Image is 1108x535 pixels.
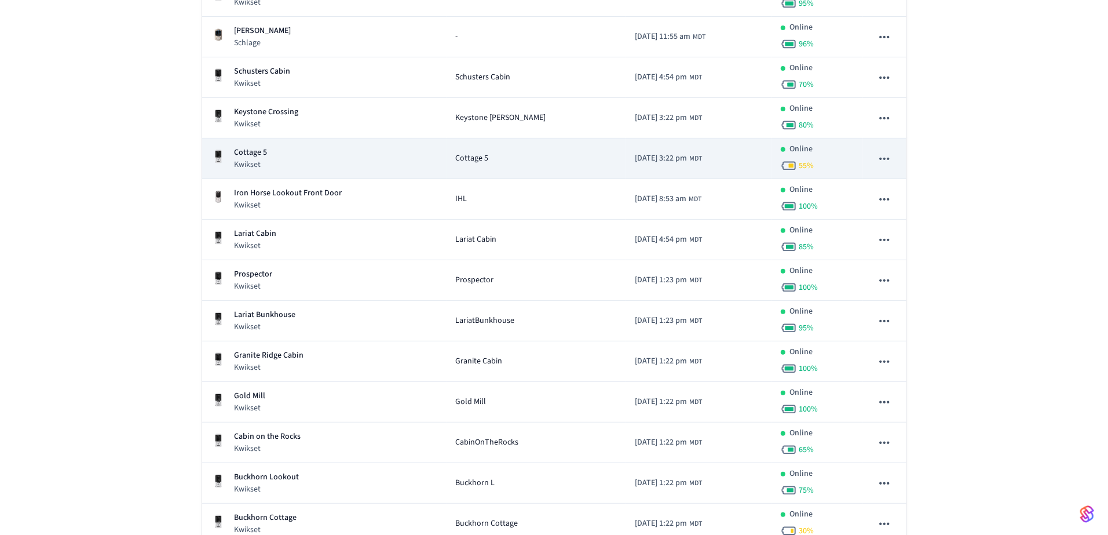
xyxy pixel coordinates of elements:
span: Prospector [456,274,494,286]
img: Kwikset Halo Touchscreen Wifi Enabled Smart Lock, Polished Chrome, Front [211,271,225,285]
p: Kwikset [235,362,304,373]
span: MDT [689,194,701,205]
img: Kwikset Halo Touchscreen Wifi Enabled Smart Lock, Polished Chrome, Front [211,68,225,82]
p: Kwikset [235,240,277,252]
span: 96 % [799,38,814,50]
span: MDT [689,397,702,407]
p: Schlage [235,37,291,49]
div: America/Denver [635,112,702,124]
span: [DATE] 4:54 pm [635,71,687,83]
p: Online [790,346,813,358]
div: America/Denver [635,477,702,489]
span: 70 % [799,79,814,90]
img: SeamLogoGradient.69752ec5.svg [1080,505,1094,523]
img: Kwikset Halo Touchscreen Wifi Enabled Smart Lock, Polished Chrome, Front [211,352,225,366]
p: Online [790,468,813,480]
p: Cottage 5 [235,147,268,159]
span: MDT [689,519,702,529]
p: Schusters Cabin [235,65,291,78]
p: Buckhorn Cottage [235,512,297,524]
p: Online [790,21,813,34]
p: Cabin on the Rocks [235,431,301,443]
div: America/Denver [635,152,702,165]
p: Kwikset [235,402,266,414]
span: [DATE] 8:53 am [635,193,686,205]
p: Prospector [235,268,273,281]
p: Online [790,184,813,196]
span: CabinOnTheRocks [456,436,519,449]
p: Kwikset [235,118,299,130]
p: Online [790,224,813,236]
p: Lariat Bunkhouse [235,309,296,321]
p: Kwikset [235,159,268,170]
span: 100 % [799,403,818,415]
span: MDT [689,438,702,448]
img: Kwikset Halo Touchscreen Wifi Enabled Smart Lock, Polished Chrome, Front [211,474,225,488]
span: - [456,31,458,43]
span: 80 % [799,119,814,131]
p: Online [790,265,813,277]
span: Buckhorn Cottage [456,518,518,530]
img: Kwikset Halo Touchscreen Wifi Enabled Smart Lock, Polished Chrome, Front [211,434,225,447]
img: Kwikset Halo Touchscreen Wifi Enabled Smart Lock, Polished Chrome, Front [211,312,225,326]
p: Iron Horse Lookout Front Door [235,187,342,199]
span: 100 % [799,363,818,374]
span: 100 % [799,201,818,212]
span: [DATE] 11:55 am [635,31,690,43]
span: 95 % [799,322,814,334]
span: 100 % [799,282,818,293]
img: Kwikset Halo Touchscreen Wifi Enabled Smart Lock, Polished Chrome, Front [211,231,225,245]
img: Kwikset Halo Touchscreen Wifi Enabled Smart Lock, Polished Chrome, Front [211,393,225,407]
span: Lariat Cabin [456,234,497,246]
span: 75 % [799,485,814,496]
div: America/Denver [635,31,705,43]
p: [PERSON_NAME] [235,25,291,37]
span: [DATE] 1:22 pm [635,477,687,489]
img: Yale Assure Touchscreen Wifi Smart Lock, Satin Nickel, Front [211,190,225,204]
span: Buckhorn L [456,477,495,489]
span: [DATE] 1:22 pm [635,436,687,449]
span: [DATE] 1:22 pm [635,518,687,530]
p: Online [790,508,813,521]
div: America/Denver [635,193,701,205]
span: 55 % [799,160,814,172]
p: Kwikset [235,199,342,211]
img: Kwikset Halo Touchscreen Wifi Enabled Smart Lock, Polished Chrome, Front [211,109,225,123]
p: Gold Mill [235,390,266,402]
span: MDT [689,235,702,245]
p: Kwikset [235,321,296,333]
span: [DATE] 3:22 pm [635,152,687,165]
p: Granite Ridge Cabin [235,350,304,362]
span: [DATE] 1:23 pm [635,315,687,327]
span: MDT [689,478,702,489]
span: [DATE] 1:23 pm [635,274,687,286]
p: Online [790,305,813,318]
p: Online [790,427,813,439]
p: Online [790,62,813,74]
span: Cottage 5 [456,152,489,165]
span: Keystone [PERSON_NAME] [456,112,546,124]
p: Kwikset [235,443,301,454]
p: Buckhorn Lookout [235,471,299,483]
div: America/Denver [635,396,702,408]
p: Online [790,143,813,155]
span: [DATE] 1:22 pm [635,396,687,408]
span: 65 % [799,444,814,456]
img: Kwikset Halo Touchscreen Wifi Enabled Smart Lock, Polished Chrome, Front [211,515,225,529]
p: Online [790,103,813,115]
div: America/Denver [635,355,702,367]
p: Kwikset [235,483,299,495]
div: America/Denver [635,234,702,246]
span: Schusters Cabin [456,71,511,83]
p: Kwikset [235,281,273,292]
img: Schlage Sense Smart Deadbolt with Camelot Trim, Front [211,28,225,42]
span: MDT [689,154,702,164]
span: [DATE] 1:22 pm [635,355,687,367]
span: MDT [693,32,705,42]
div: America/Denver [635,274,702,286]
p: Keystone Crossing [235,106,299,118]
span: [DATE] 3:22 pm [635,112,687,124]
span: LariatBunkhouse [456,315,515,327]
span: [DATE] 4:54 pm [635,234,687,246]
span: IHL [456,193,467,205]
